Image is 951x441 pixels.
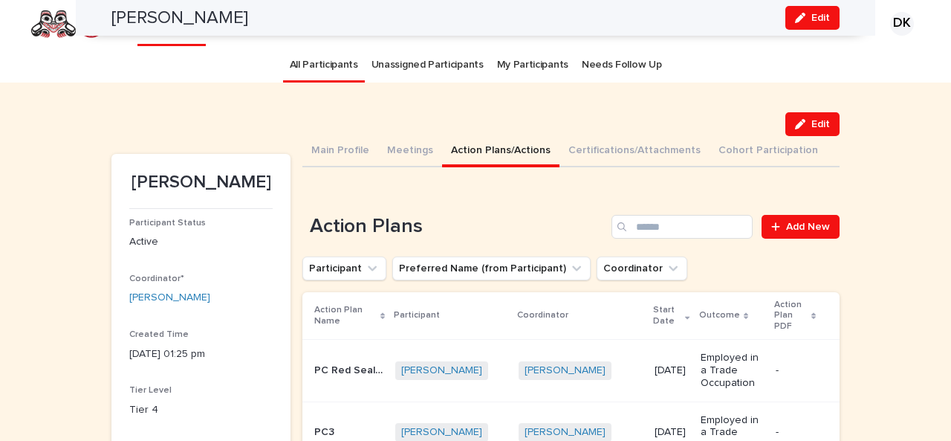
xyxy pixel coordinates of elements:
a: [PERSON_NAME] [401,364,482,377]
button: Preferred Name (from Participant) [392,257,591,280]
a: Add New [762,215,840,239]
button: Cohort Participation [710,136,827,167]
h1: Action Plans [302,215,606,239]
p: [DATE] [655,364,689,377]
p: Start Date [653,302,681,329]
button: Edit [785,112,840,136]
p: [DATE] [655,426,689,439]
p: Tier 4 [129,402,273,418]
button: Certifications/Attachments [559,136,710,167]
p: Active [129,234,273,250]
a: [PERSON_NAME] [129,290,210,306]
tr: PC Red Seal CertificationPC Red Seal Certification [PERSON_NAME] [PERSON_NAME] [DATE]Employed in ... [302,340,840,402]
a: [PERSON_NAME] [401,426,482,439]
a: [PERSON_NAME] [525,364,606,377]
p: - [776,426,816,439]
a: [PERSON_NAME] [525,426,606,439]
p: Action Plan PDF [774,297,807,335]
button: Meetings [378,136,442,167]
a: My Participants [497,48,568,83]
a: Needs Follow Up [582,48,661,83]
input: Search [611,215,753,239]
span: Add New [786,222,830,232]
button: Coordinator [597,257,687,280]
p: Action Plan Name [314,302,377,329]
button: Main Profile [302,136,378,167]
span: Coordinator* [129,274,184,283]
span: Tier Level [129,386,172,395]
p: Participant [394,307,440,323]
span: Edit [811,119,830,129]
span: Created Time [129,330,189,339]
a: All Participants [290,48,358,83]
button: Action Plans/Actions [442,136,559,167]
p: PC Red Seal Certification [314,361,386,377]
button: Participant [302,257,386,280]
a: Unassigned Participants [371,48,484,83]
p: - [776,364,816,377]
div: DK [890,12,914,36]
p: PC3 [314,423,337,439]
p: [DATE] 01:25 pm [129,347,273,362]
p: Outcome [699,307,740,323]
img: rNyI97lYS1uoOg9yXW8k [30,9,106,39]
p: [PERSON_NAME] [129,172,273,193]
span: Participant Status [129,219,206,228]
p: Employed in a Trade Occupation [701,352,765,389]
p: Coordinator [517,307,568,323]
